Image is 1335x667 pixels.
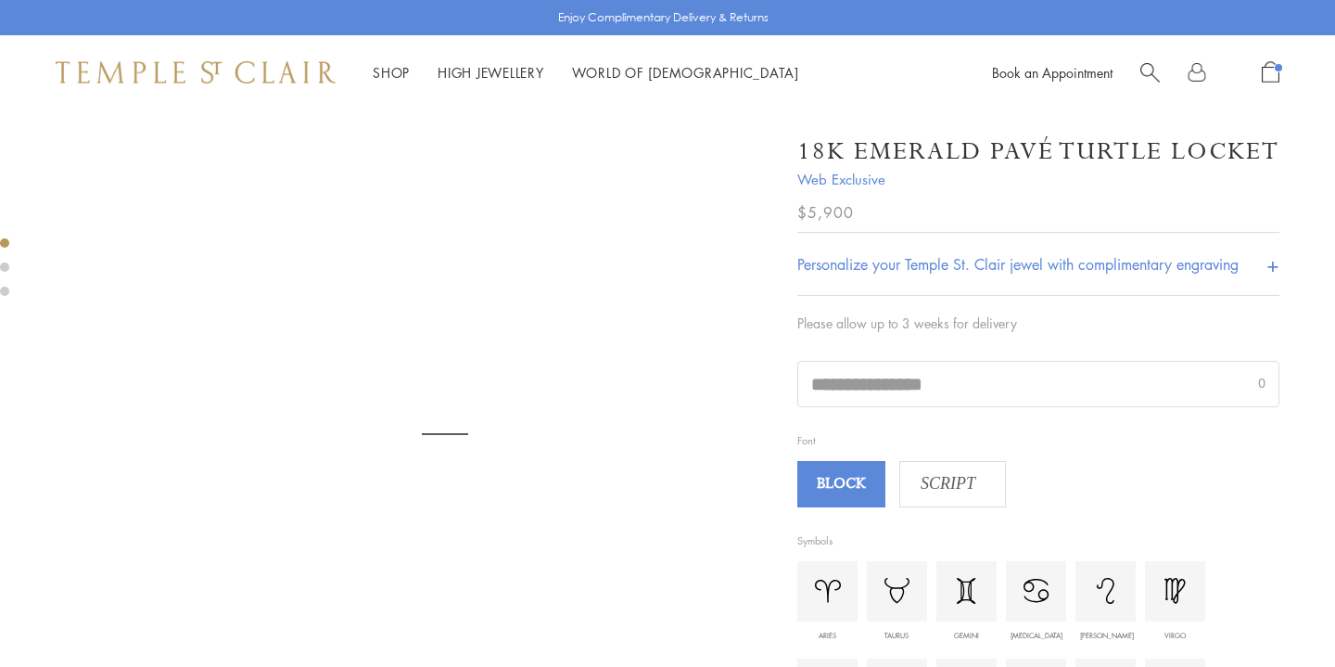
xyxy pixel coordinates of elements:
div: [MEDICAL_DATA] [1011,633,1062,640]
h4: + [1266,247,1279,281]
h4: Font [797,435,1044,450]
p: Please allow up to 3 weeks for delivery [797,314,1279,333]
img: Gemini [957,578,977,604]
a: Open Shopping Bag [1262,61,1279,84]
a: High JewelleryHigh Jewellery [438,63,544,82]
img: Aries [815,580,841,603]
h4: Personalize your Temple St. Clair jewel with complimentary engraving [797,253,1239,276]
span: BLOCK [800,470,884,498]
span: 0 [1258,373,1265,394]
div: [PERSON_NAME] [1080,633,1131,640]
img: Taurus [884,578,909,604]
h1: 18K Emerald Pavé Turtle Locket [797,135,1279,168]
img: Cancer [1023,579,1049,603]
div: VIRGO [1150,633,1201,640]
img: Virgo [1164,578,1186,604]
h4: Symbols [797,535,1044,550]
div: ARIES [802,633,853,640]
div: TAURUS [871,633,922,640]
a: ShopShop [373,63,410,82]
span: SCRIPT [900,470,996,498]
a: World of [DEMOGRAPHIC_DATA]World of [DEMOGRAPHIC_DATA] [572,63,799,82]
img: Leo [1097,578,1114,604]
a: Book an Appointment [992,63,1112,82]
p: Enjoy Complimentary Delivery & Returns [558,8,769,27]
img: Temple St. Clair [56,61,336,83]
a: Search [1140,61,1160,84]
div: GEMINI [941,633,992,640]
span: $5,900 [797,200,854,224]
nav: Main navigation [373,61,799,84]
span: Web Exclusive [797,168,1279,191]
